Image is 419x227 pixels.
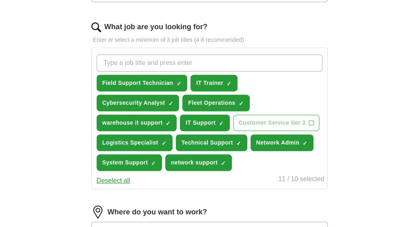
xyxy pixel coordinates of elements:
[97,95,179,111] button: Cybersecurity Analyst✓
[97,176,130,186] button: Deselect all
[102,158,148,167] span: System Support
[188,99,235,107] span: Fleet Operations
[91,36,328,44] p: Enter or select a minimum of 3 job titles (4-8 recommended)
[190,75,238,91] button: IT Trainer✓
[239,100,244,107] span: ✓
[104,22,207,32] label: What job are you looking for?
[97,75,188,91] button: Field Support Technician✓
[176,134,247,151] button: Technical Support✓
[108,207,207,218] label: Where do you want to work?
[251,134,314,151] button: Network Admin✓
[97,115,177,131] button: warehouse it support✓
[102,99,165,107] span: Cybersecurity Analyst
[302,140,307,147] span: ✓
[196,79,223,87] span: IT Trainer
[278,174,324,186] div: 11 / 10 selected
[102,79,173,87] span: Field Support Technician
[180,115,230,131] button: IT Support✓
[171,158,218,167] span: network support
[227,80,231,87] span: ✓
[91,22,101,32] img: search.png
[162,140,166,147] span: ✓
[219,120,224,127] span: ✓
[165,154,232,171] button: network support✓
[91,205,104,218] img: location.png
[97,154,162,171] button: System Support✓
[97,54,322,71] input: Type a job title and press enter
[236,140,241,147] span: ✓
[102,138,158,147] span: Logistics Specialist
[256,138,300,147] span: Network Admin
[151,160,156,166] span: ✓
[181,138,233,147] span: Technical Support
[168,100,173,107] span: ✓
[176,80,181,87] span: ✓
[221,160,226,166] span: ✓
[166,120,171,127] span: ✓
[239,119,305,127] span: Customer Service tier 3
[102,119,163,127] span: warehouse it support
[182,95,249,111] button: Fleet Operations✓
[97,134,173,151] button: Logistics Specialist✓
[233,115,320,131] button: Customer Service tier 3
[186,119,216,127] span: IT Support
